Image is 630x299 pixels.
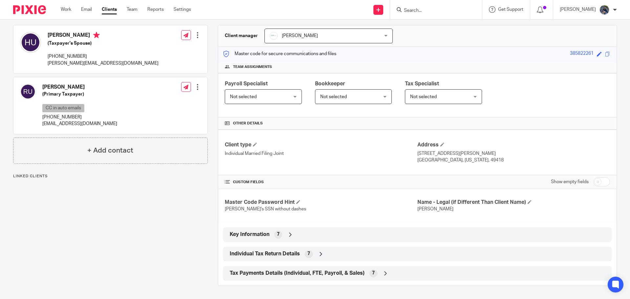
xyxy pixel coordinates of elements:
[307,250,310,257] span: 7
[405,81,439,86] span: Tax Specialist
[93,32,100,38] i: Primary
[42,114,117,120] p: [PHONE_NUMBER]
[225,207,306,211] span: [PERSON_NAME]'s SSN without dashes
[225,32,258,39] h3: Client manager
[223,51,336,57] p: Master code for secure communications and files
[61,6,71,13] a: Work
[13,5,46,14] img: Pixie
[270,32,278,40] img: _Logo.png
[42,91,117,97] h5: (Primary Taxpayer)
[48,32,158,40] h4: [PERSON_NAME]
[225,150,417,157] p: Individual Married Filing Joint
[230,270,365,277] span: Tax Payments Details (Individual, FTE, Payroll, & Sales)
[599,5,610,15] img: 20210918_184149%20(2).jpg
[81,6,92,13] a: Email
[225,180,417,185] h4: CUSTOM FIELDS
[87,145,133,156] h4: + Add contact
[225,141,417,148] h4: Client type
[48,60,158,67] p: [PERSON_NAME][EMAIL_ADDRESS][DOMAIN_NAME]
[282,33,318,38] span: [PERSON_NAME]
[320,95,347,99] span: Not selected
[42,104,84,112] p: CC in auto emails
[417,199,610,206] h4: Name - Legal (if Different Than Client Name)
[225,81,268,86] span: Payroll Specialist
[230,250,300,257] span: Individual Tax Return Details
[20,84,36,99] img: svg%3E
[20,32,41,53] img: svg%3E
[147,6,164,13] a: Reports
[560,6,596,13] p: [PERSON_NAME]
[102,6,117,13] a: Clients
[551,179,589,185] label: Show empty fields
[277,231,280,238] span: 7
[42,120,117,127] p: [EMAIL_ADDRESS][DOMAIN_NAME]
[48,53,158,60] p: [PHONE_NUMBER]
[417,150,610,157] p: [STREET_ADDRESS][PERSON_NAME]
[570,50,594,58] div: 385822261
[417,157,610,163] p: [GEOGRAPHIC_DATA], [US_STATE], 49418
[230,231,269,238] span: Key Information
[230,95,257,99] span: Not selected
[48,40,158,47] h5: (Taxpayer's Spouse)
[498,7,523,12] span: Get Support
[372,270,375,276] span: 7
[42,84,117,91] h4: [PERSON_NAME]
[410,95,437,99] span: Not selected
[233,121,263,126] span: Other details
[13,174,208,179] p: Linked clients
[127,6,137,13] a: Team
[417,141,610,148] h4: Address
[315,81,345,86] span: Bookkeeper
[403,8,462,14] input: Search
[225,199,417,206] h4: Master Code Password Hint
[174,6,191,13] a: Settings
[233,64,272,70] span: Team assignments
[417,207,453,211] span: [PERSON_NAME]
